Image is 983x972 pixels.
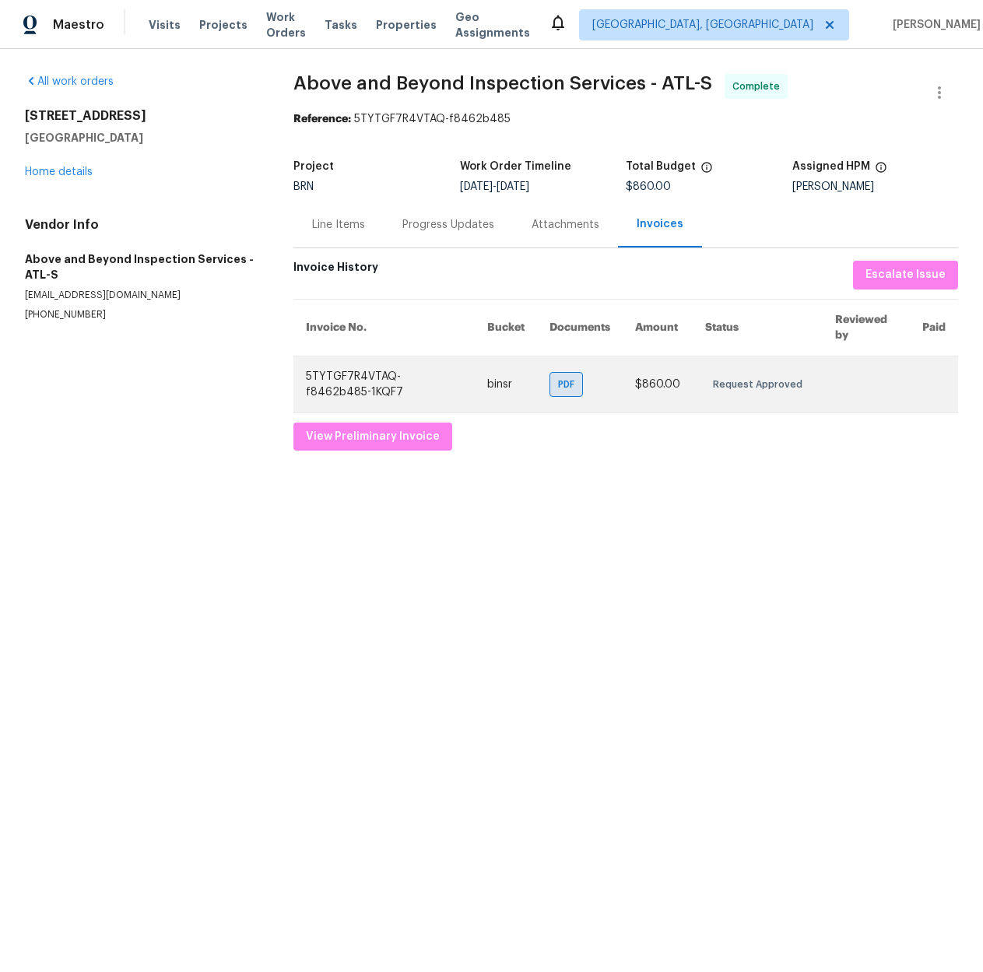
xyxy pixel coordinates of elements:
[823,299,910,356] th: Reviewed by
[700,161,713,181] span: The total cost of line items that have been proposed by Opendoor. This sum includes line items th...
[325,19,357,30] span: Tasks
[635,379,680,390] span: $860.00
[623,299,693,356] th: Amount
[293,111,958,127] div: 5TYTGF7R4VTAQ-f8462b485
[455,9,530,40] span: Geo Assignments
[25,167,93,177] a: Home details
[25,308,256,321] p: [PHONE_NUMBER]
[293,423,452,451] button: View Preliminary Invoice
[792,181,958,192] div: [PERSON_NAME]
[293,261,378,282] h6: Invoice History
[792,161,870,172] h5: Assigned HPM
[865,265,946,285] span: Escalate Issue
[875,161,887,181] span: The hpm assigned to this work order.
[266,9,306,40] span: Work Orders
[53,17,104,33] span: Maestro
[293,181,314,192] span: BRN
[910,299,958,356] th: Paid
[402,217,494,233] div: Progress Updates
[25,108,256,124] h2: [STREET_ADDRESS]
[537,299,623,356] th: Documents
[293,161,334,172] h5: Project
[693,299,823,356] th: Status
[293,114,351,125] b: Reference:
[312,217,365,233] div: Line Items
[549,372,583,397] div: PDF
[293,356,475,412] td: 5TYTGF7R4VTAQ-f8462b485-1KQF7
[497,181,529,192] span: [DATE]
[293,74,712,93] span: Above and Beyond Inspection Services - ATL-S
[637,216,683,232] div: Invoices
[25,130,256,146] h5: [GEOGRAPHIC_DATA]
[592,17,813,33] span: [GEOGRAPHIC_DATA], [GEOGRAPHIC_DATA]
[853,261,958,289] button: Escalate Issue
[713,377,809,392] span: Request Approved
[558,377,581,392] span: PDF
[25,217,256,233] h4: Vendor Info
[306,427,440,447] span: View Preliminary Invoice
[460,181,529,192] span: -
[886,17,981,33] span: [PERSON_NAME]
[475,356,537,412] td: binsr
[25,251,256,282] h5: Above and Beyond Inspection Services - ATL-S
[732,79,786,94] span: Complete
[532,217,599,233] div: Attachments
[460,161,571,172] h5: Work Order Timeline
[626,181,671,192] span: $860.00
[293,299,475,356] th: Invoice No.
[626,161,696,172] h5: Total Budget
[25,289,256,302] p: [EMAIL_ADDRESS][DOMAIN_NAME]
[376,17,437,33] span: Properties
[460,181,493,192] span: [DATE]
[25,76,114,87] a: All work orders
[149,17,181,33] span: Visits
[475,299,537,356] th: Bucket
[199,17,248,33] span: Projects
